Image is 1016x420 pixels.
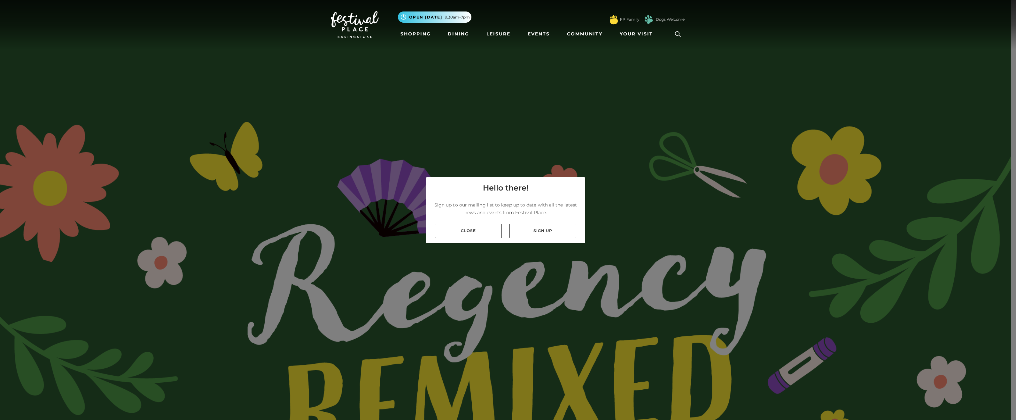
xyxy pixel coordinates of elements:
[656,17,686,22] a: Dogs Welcome!
[484,28,513,40] a: Leisure
[398,11,471,23] button: Open [DATE] 9.30am-7pm
[620,31,653,37] span: Your Visit
[509,224,576,238] a: Sign up
[435,224,502,238] a: Close
[564,28,605,40] a: Community
[620,17,639,22] a: FP Family
[483,182,529,194] h4: Hello there!
[617,28,659,40] a: Your Visit
[445,28,472,40] a: Dining
[525,28,552,40] a: Events
[445,14,470,20] span: 9.30am-7pm
[431,201,580,216] p: Sign up to our mailing list to keep up to date with all the latest news and events from Festival ...
[409,14,442,20] span: Open [DATE]
[331,11,379,38] img: Festival Place Logo
[398,28,433,40] a: Shopping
